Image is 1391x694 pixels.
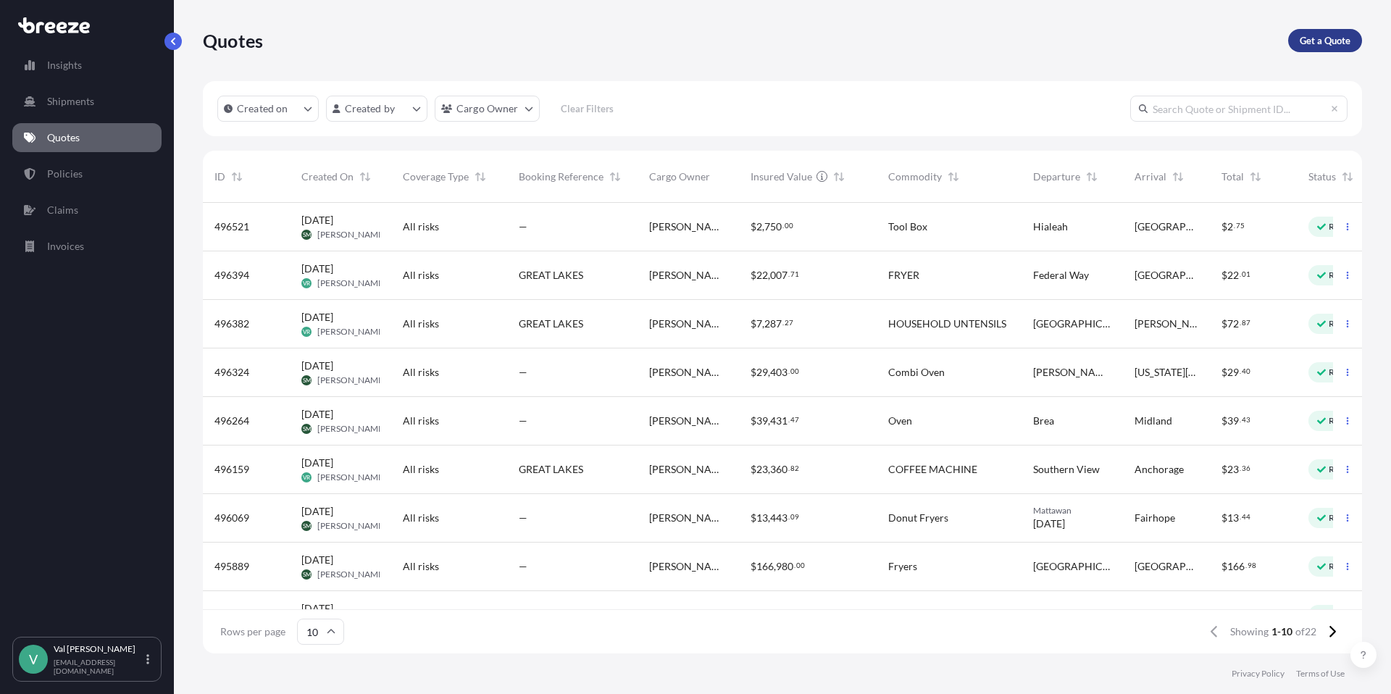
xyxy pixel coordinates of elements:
span: $ [1221,319,1227,329]
span: $ [751,319,756,329]
span: VR [303,325,310,339]
span: Arrival [1135,170,1166,184]
span: Insured Value [751,170,812,184]
span: . [788,466,790,471]
span: — [519,559,527,574]
span: 2 [1227,222,1233,232]
span: 496159 [214,462,249,477]
span: . [1240,514,1241,519]
span: [DATE] [301,213,333,227]
span: 00 [785,223,793,228]
span: 09 [790,514,799,519]
span: All risks [403,462,439,477]
span: Combi Oven [888,365,945,380]
span: $ [751,513,756,523]
span: . [1240,466,1241,471]
p: Created on [237,101,288,116]
span: Status [1308,170,1336,184]
a: Shipments [12,87,162,116]
span: 360 [770,464,788,474]
span: . [1240,417,1241,422]
span: [PERSON_NAME] Logistics [649,317,727,331]
span: [PERSON_NAME] [1033,365,1111,380]
span: 166 [1227,561,1245,572]
button: Sort [1169,168,1187,185]
span: GREAT LAKES [519,317,583,331]
button: createdBy Filter options [326,96,427,122]
span: Donut Fryers [888,511,948,525]
a: Claims [12,196,162,225]
span: 431 [770,416,788,426]
span: $ [1221,270,1227,280]
span: Federal Way [1033,268,1089,283]
p: Invoices [47,239,84,254]
span: , [768,367,770,377]
span: Cargo Owner [649,170,710,184]
span: Rows per page [220,624,285,639]
span: 495855 [214,608,249,622]
span: , [774,561,776,572]
button: cargoOwner Filter options [435,96,540,122]
span: [US_STATE][GEOGRAPHIC_DATA] [1135,365,1198,380]
p: Ready [1329,367,1353,378]
span: VR [303,470,310,485]
span: Tool Box [888,220,927,234]
span: $ [1221,561,1227,572]
span: , [768,270,770,280]
span: 495889 [214,559,249,574]
span: 43 [1242,417,1250,422]
span: Showing [1230,624,1269,639]
span: 36 [1242,466,1250,471]
p: Ready [1329,221,1353,233]
span: [DATE] [1033,517,1065,531]
span: All risks [403,268,439,283]
span: [PERSON_NAME] Logistics [649,608,727,622]
span: $ [751,561,756,572]
button: Sort [1247,168,1264,185]
span: GREAT LAKES [519,268,583,283]
span: , [768,513,770,523]
span: 39 [1227,416,1239,426]
a: Invoices [12,232,162,261]
span: Created On [301,170,354,184]
p: Quotes [47,130,80,145]
span: [PERSON_NAME] Logistics [649,365,727,380]
span: [PERSON_NAME] [317,326,386,338]
span: Midland [1135,414,1172,428]
p: Ready [1329,561,1353,572]
span: $ [1221,222,1227,232]
span: 496394 [214,268,249,283]
a: Privacy Policy [1232,668,1285,680]
span: , [768,416,770,426]
span: 166 [756,561,774,572]
a: Get a Quote [1288,29,1362,52]
span: . [1245,563,1247,568]
span: . [788,417,790,422]
button: Sort [945,168,962,185]
span: . [1234,223,1235,228]
p: Ready [1329,415,1353,427]
span: All risks [403,511,439,525]
span: 1-10 [1271,624,1292,639]
p: Ready [1329,512,1353,524]
a: Policies [12,159,162,188]
span: [PERSON_NAME] Logistics [649,220,727,234]
span: [GEOGRAPHIC_DATA] [1033,559,1111,574]
p: Insights [47,58,82,72]
span: [DATE] [301,456,333,470]
span: . [782,223,784,228]
button: Clear Filters [547,97,628,120]
span: V [29,652,38,666]
button: Sort [606,168,624,185]
p: [EMAIL_ADDRESS][DOMAIN_NAME] [54,658,143,675]
p: Get a Quote [1300,33,1350,48]
span: — [519,220,527,234]
button: Sort [472,168,489,185]
span: [PERSON_NAME] Logistics [649,414,727,428]
span: Brea [1033,414,1054,428]
button: createdOn Filter options [217,96,319,122]
span: Henrico [1033,608,1070,622]
span: Coverage Type [403,170,469,184]
a: Quotes [12,123,162,152]
span: 72 [1227,319,1239,329]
